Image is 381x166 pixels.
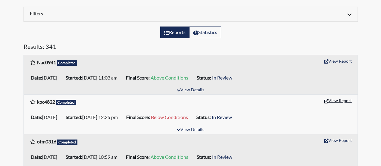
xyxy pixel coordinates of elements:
b: kpc4822 [37,99,55,105]
label: View the list of reports [160,27,189,38]
b: Final Score: [126,75,150,80]
span: Completed [57,60,77,66]
span: In Review [212,114,232,120]
li: [DATE] [28,112,63,122]
li: [DATE] 10:59 am [63,152,123,162]
button: View Report [321,96,354,105]
li: [DATE] [28,152,63,162]
label: View statistics about completed interviews [189,27,221,38]
b: Final Score: [126,114,150,120]
span: Completed [56,100,77,105]
span: In Review [212,154,232,160]
b: Date: [31,154,42,160]
button: View Report [321,136,354,145]
li: [DATE] [28,73,63,83]
b: otm0316 [37,139,56,144]
span: Above Conditions [151,75,188,80]
span: In Review [212,75,232,80]
b: Status: [197,154,211,160]
span: Below Conditions [151,114,188,120]
span: Above Conditions [151,154,188,160]
button: View Report [321,56,354,66]
b: Date: [31,114,42,120]
li: [DATE] 11:03 am [63,73,123,83]
b: Status: [196,114,211,120]
span: Completed [57,139,78,145]
b: Final Score: [126,154,150,160]
b: Status: [197,75,211,80]
li: [DATE] 12:25 pm [63,112,124,122]
b: Started: [66,114,82,120]
h5: Results: 341 [23,43,358,52]
b: Date: [31,75,42,80]
b: Started: [66,154,82,160]
button: View Details [174,126,207,134]
button: View Details [174,86,207,94]
div: Click to expand/collapse filters [25,11,356,18]
h6: Filters [30,11,186,16]
b: Nac0941 [37,59,56,65]
b: Started: [66,75,82,80]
